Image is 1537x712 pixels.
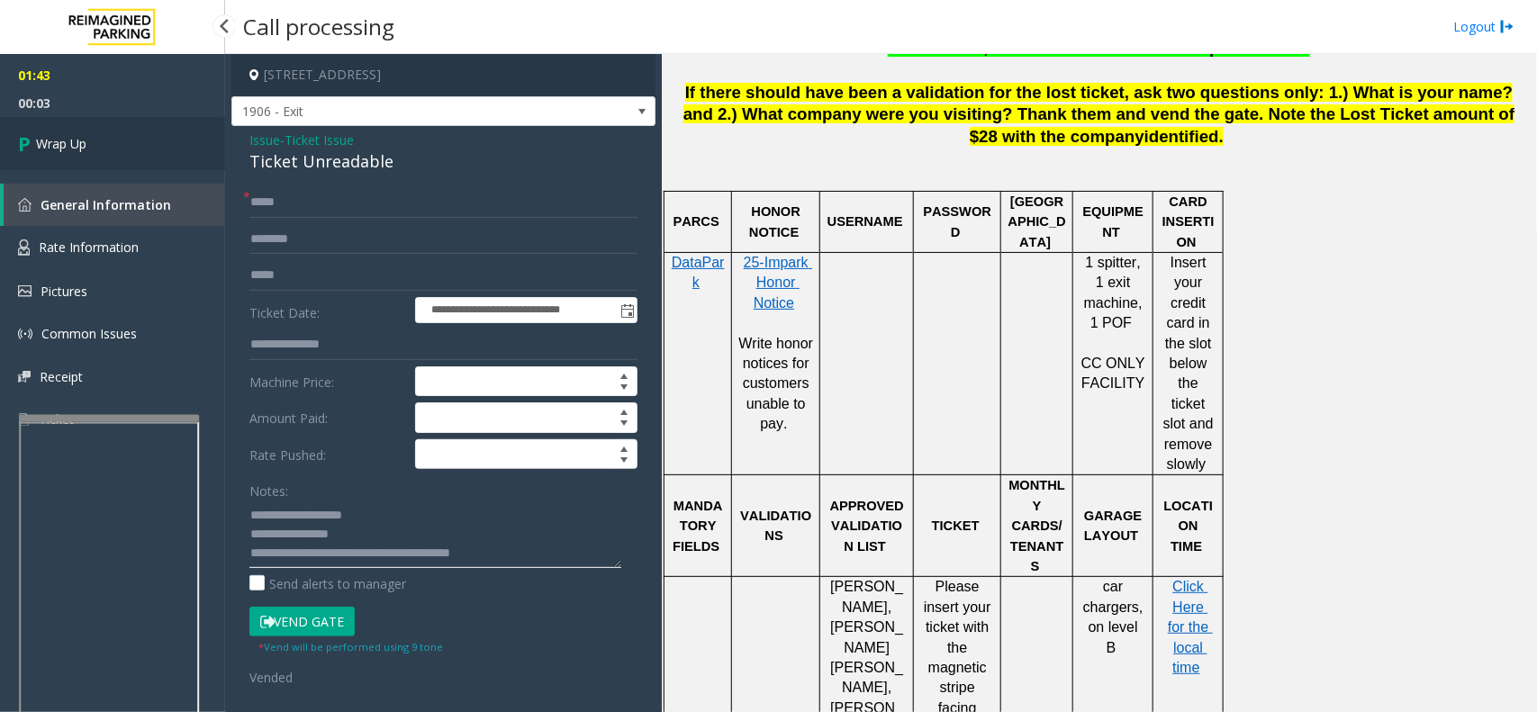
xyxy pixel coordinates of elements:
[4,184,225,226] a: General Information
[923,204,991,239] span: PASSWORD
[744,256,812,311] a: 25-Impark Honor Notice
[41,325,137,342] span: Common Issues
[18,371,31,383] img: 'icon'
[1500,17,1514,36] img: logout
[827,214,903,229] span: USERNAME
[740,509,811,543] span: VALIDATIONS
[1168,579,1213,675] span: Click Here for the local time
[738,336,817,432] span: Write honor notices for customers unable to pay.
[231,54,655,96] h4: [STREET_ADDRESS]
[673,499,722,554] span: MANDATORY FIELDS
[18,327,32,341] img: 'icon'
[41,196,171,213] span: General Information
[674,214,719,229] span: PARCS
[18,239,30,256] img: 'icon'
[611,455,637,469] span: Decrease value
[1008,478,1065,573] span: MONTHLY CARDS/TENANTS
[1008,194,1066,249] span: [GEOGRAPHIC_DATA]
[611,440,637,455] span: Increase value
[40,368,83,385] span: Receipt
[672,256,725,290] a: DataPark
[1453,17,1514,36] a: Logout
[1083,204,1144,239] span: EQUIPMENT
[39,239,139,256] span: Rate Information
[611,418,637,432] span: Decrease value
[41,283,87,300] span: Pictures
[232,97,570,126] span: 1906 - Exit
[830,499,908,554] span: APPROVED VALIDATION LIST
[258,640,443,653] small: Vend will be performed using 9 tone
[683,83,1515,147] span: If there should have been a validation for the lost ticket, ask two questions only: 1.) What is y...
[617,298,637,323] span: Toggle popup
[249,669,293,686] span: Vended
[744,255,812,311] span: 25-Impark Honor Notice
[245,439,411,470] label: Rate Pushed:
[18,411,30,428] img: 'icon'
[1084,509,1145,543] span: GARAGE LAYOUT
[1163,255,1218,472] span: Insert your credit card in the slot below the ticket slot and remove slowly
[611,403,637,418] span: Increase value
[249,607,355,637] button: Vend Gate
[39,410,74,428] span: Ticket
[285,131,354,149] span: Ticket Issue
[1168,580,1213,675] a: Click Here for the local time
[830,579,903,654] span: [PERSON_NAME], [PERSON_NAME]
[36,134,86,153] span: Wrap Up
[245,402,411,433] label: Amount Paid:
[1219,127,1224,146] span: .
[611,367,637,382] span: Increase value
[249,475,288,500] label: Notes:
[1164,499,1214,554] span: LOCATION TIME
[234,5,403,49] h3: Call processing
[245,297,411,324] label: Ticket Date:
[1144,127,1219,146] span: identified
[249,574,406,593] label: Send alerts to manager
[249,131,280,149] span: Issue
[830,660,903,695] span: [PERSON_NAME],
[245,366,411,397] label: Machine Price:
[1162,194,1215,249] span: CARD INSERTION
[611,382,637,396] span: Decrease value
[932,518,980,533] span: TICKET
[249,149,637,174] div: Ticket Unreadable
[749,204,804,239] span: HONOR NOTICE
[280,131,354,149] span: -
[1081,356,1150,391] span: CC ONLY FACILITY
[18,198,32,212] img: 'icon'
[18,285,32,297] img: 'icon'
